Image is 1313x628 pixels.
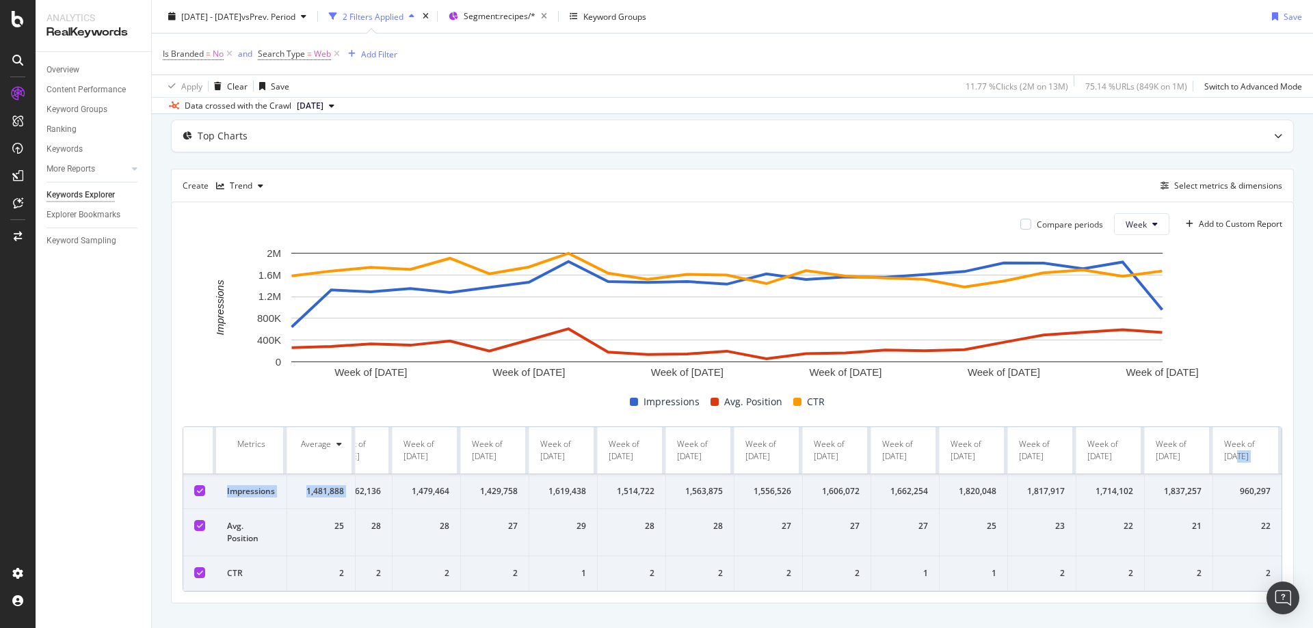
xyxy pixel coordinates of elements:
[47,83,142,97] a: Content Performance
[334,367,407,379] text: Week of [DATE]
[47,122,142,137] a: Ranking
[1037,219,1103,230] div: Compare periods
[814,485,860,497] div: 1,606,072
[1114,213,1169,235] button: Week
[343,10,403,22] div: 2 Filters Applied
[809,367,881,379] text: Week of [DATE]
[1087,485,1133,497] div: 1,714,102
[1156,567,1202,579] div: 2
[814,438,860,463] div: Week of [DATE]
[198,129,248,143] div: Top Charts
[298,520,344,532] div: 25
[1155,178,1282,194] button: Select metrics & dimensions
[209,75,248,97] button: Clear
[1085,80,1187,92] div: 75.14 % URLs ( 849K on 1M )
[238,47,252,60] button: and
[403,485,449,497] div: 1,479,464
[1266,5,1302,27] button: Save
[420,10,432,23] div: times
[1199,220,1282,228] div: Add to Custom Report
[47,103,142,117] a: Keyword Groups
[47,208,120,222] div: Explorer Bookmarks
[745,567,791,579] div: 2
[323,5,420,27] button: 2 Filters Applied
[307,48,312,59] span: =
[301,438,331,450] div: Average
[1156,520,1202,532] div: 21
[47,162,95,176] div: More Reports
[540,567,586,579] div: 1
[540,438,586,463] div: Week of [DATE]
[609,520,654,532] div: 28
[216,556,287,591] td: CTR
[335,485,381,497] div: 1,462,136
[583,10,646,22] div: Keyword Groups
[257,334,281,346] text: 400K
[227,80,248,92] div: Clear
[47,162,128,176] a: More Reports
[1180,213,1282,235] button: Add to Custom Report
[1087,567,1133,579] div: 2
[206,48,211,59] span: =
[241,10,295,22] span: vs Prev. Period
[677,438,723,463] div: Week of [DATE]
[47,122,77,137] div: Ranking
[185,100,291,112] div: Data crossed with the Crawl
[276,356,281,368] text: 0
[267,247,281,259] text: 2M
[882,567,928,579] div: 1
[540,485,586,497] div: 1,619,438
[230,182,252,190] div: Trend
[1019,485,1065,497] div: 1,817,917
[1019,567,1065,579] div: 2
[745,485,791,497] div: 1,556,526
[609,567,654,579] div: 2
[472,567,518,579] div: 2
[258,269,281,281] text: 1.6M
[1087,520,1133,532] div: 22
[1156,438,1202,463] div: Week of [DATE]
[677,520,723,532] div: 28
[492,367,565,379] text: Week of [DATE]
[314,44,331,64] span: Web
[361,48,397,59] div: Add Filter
[183,246,1272,383] svg: A chart.
[183,175,269,197] div: Create
[227,438,276,450] div: Metrics
[403,520,449,532] div: 28
[966,80,1068,92] div: 11.77 % Clicks ( 2M on 13M )
[1087,438,1133,463] div: Week of [DATE]
[238,48,252,59] div: and
[254,75,289,97] button: Save
[951,438,996,463] div: Week of [DATE]
[1224,567,1271,579] div: 2
[335,520,381,532] div: 28
[1174,180,1282,191] div: Select metrics & dimensions
[677,485,723,497] div: 1,563,875
[807,394,825,410] span: CTR
[47,142,83,156] div: Keywords
[814,520,860,532] div: 27
[47,63,142,77] a: Overview
[644,394,700,410] span: Impressions
[472,485,518,497] div: 1,429,758
[951,485,996,497] div: 1,820,048
[651,367,724,379] text: Week of [DATE]
[1224,485,1271,497] div: 960,297
[47,234,116,248] div: Keyword Sampling
[1224,520,1271,532] div: 22
[163,48,204,59] span: Is Branded
[609,485,654,497] div: 1,514,722
[1156,485,1202,497] div: 1,837,257
[443,5,553,27] button: Segment:recipes/*
[291,98,340,114] button: [DATE]
[403,438,449,463] div: Week of [DATE]
[677,567,723,579] div: 2
[1199,75,1302,97] button: Switch to Advanced Mode
[47,234,142,248] a: Keyword Sampling
[814,567,860,579] div: 2
[47,11,140,25] div: Analytics
[163,75,202,97] button: Apply
[472,438,518,463] div: Week of [DATE]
